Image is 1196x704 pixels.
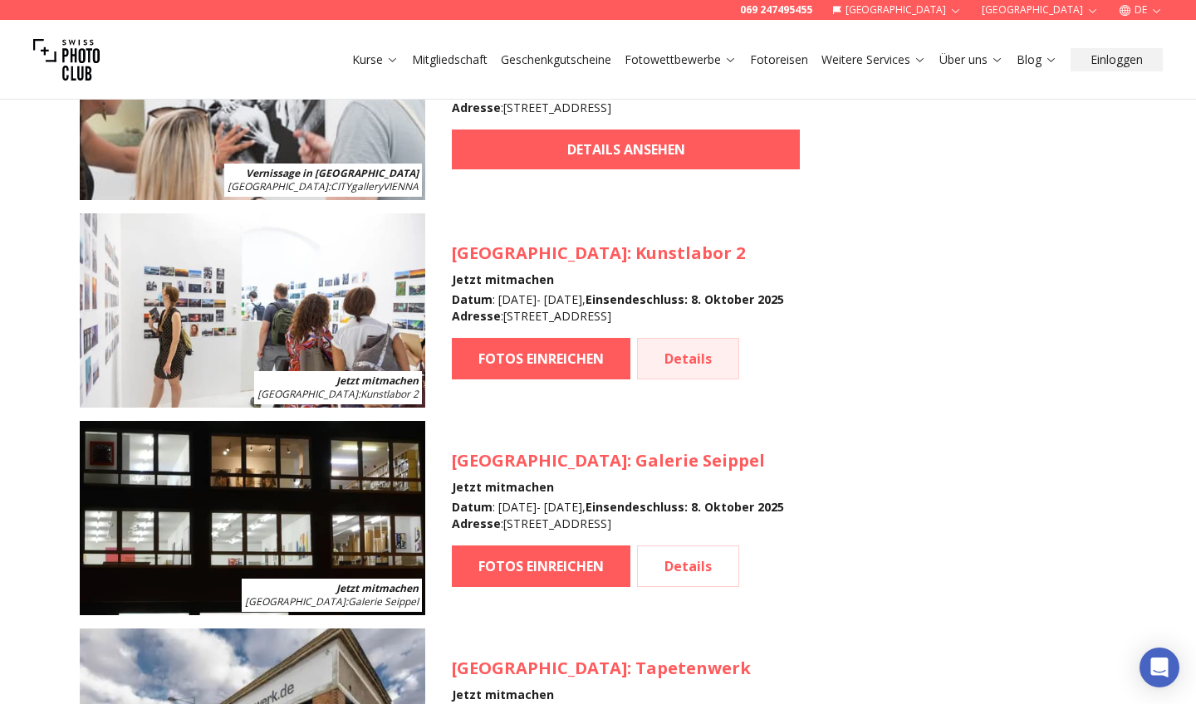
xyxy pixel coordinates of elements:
b: Datum [452,291,493,307]
h4: Jetzt mitmachen [452,479,784,496]
b: Jetzt mitmachen [336,374,419,388]
span: [GEOGRAPHIC_DATA] [257,387,358,401]
a: DETAILS ANSEHEN [452,130,800,169]
button: Mitgliedschaft [405,48,494,71]
span: [GEOGRAPHIC_DATA] [452,449,627,472]
b: Einsendeschluss : 8. Oktober 2025 [586,499,784,515]
a: Blog [1017,51,1057,68]
h3: : Kunstlabor 2 [452,242,784,265]
a: Über uns [939,51,1003,68]
a: Weitere Services [821,51,926,68]
b: Datum [452,499,493,515]
b: Adresse [452,308,501,324]
button: Einloggen [1071,48,1163,71]
a: Geschenkgutscheine [501,51,611,68]
span: : CITYgalleryVIENNA [228,179,419,193]
a: Mitgliedschaft [412,51,488,68]
a: 069 247495455 [740,3,812,17]
a: Fotoreisen [750,51,808,68]
b: Einsendeschluss : 8. Oktober 2025 [586,291,784,307]
h3: : Tapetenwerk [452,657,867,680]
a: FOTOS EINREICHEN [452,545,630,587]
button: Weitere Services [815,48,933,71]
span: [GEOGRAPHIC_DATA] [452,242,627,264]
div: : [DATE] - [DATE] , : [STREET_ADDRESS] [452,291,784,325]
span: [GEOGRAPHIC_DATA] [452,657,627,679]
a: FOTOS EINREICHEN [452,338,630,379]
h4: Jetzt mitmachen [452,687,867,703]
button: Über uns [933,48,1010,71]
a: Details [637,545,739,587]
span: [GEOGRAPHIC_DATA] [228,179,328,193]
button: Kurse [346,48,405,71]
img: Swiss photo club [33,27,100,93]
h3: : Galerie Seippel [452,449,784,472]
span: [GEOGRAPHIC_DATA] [245,594,346,609]
b: Adresse [452,516,501,531]
div: : [DATE] - [DATE] , : [STREET_ADDRESS] [452,499,784,532]
a: Kurse [352,51,399,68]
button: Fotowettbewerbe [618,48,743,71]
a: Details [637,338,739,379]
img: SPC Photo Awards WIEN Oktober 2025 [80,6,425,200]
div: Open Intercom Messenger [1140,648,1179,687]
img: SPC Photo Awards KÖLN November 2025 [80,421,425,615]
h4: Jetzt mitmachen [452,271,784,288]
span: : Galerie Seippel [245,594,419,609]
button: Blog [1010,48,1064,71]
div: : 23. Oktober 2025 - [DATE] : [STREET_ADDRESS] [452,83,800,116]
a: Fotowettbewerbe [625,51,737,68]
b: Vernissage in [GEOGRAPHIC_DATA] [246,166,419,180]
img: SPC Photo Awards MÜNCHEN November 2025 [80,213,425,408]
b: Adresse [452,100,501,115]
button: Geschenkgutscheine [494,48,618,71]
span: : Kunstlabor 2 [257,387,419,401]
b: Jetzt mitmachen [336,581,419,595]
button: Fotoreisen [743,48,815,71]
